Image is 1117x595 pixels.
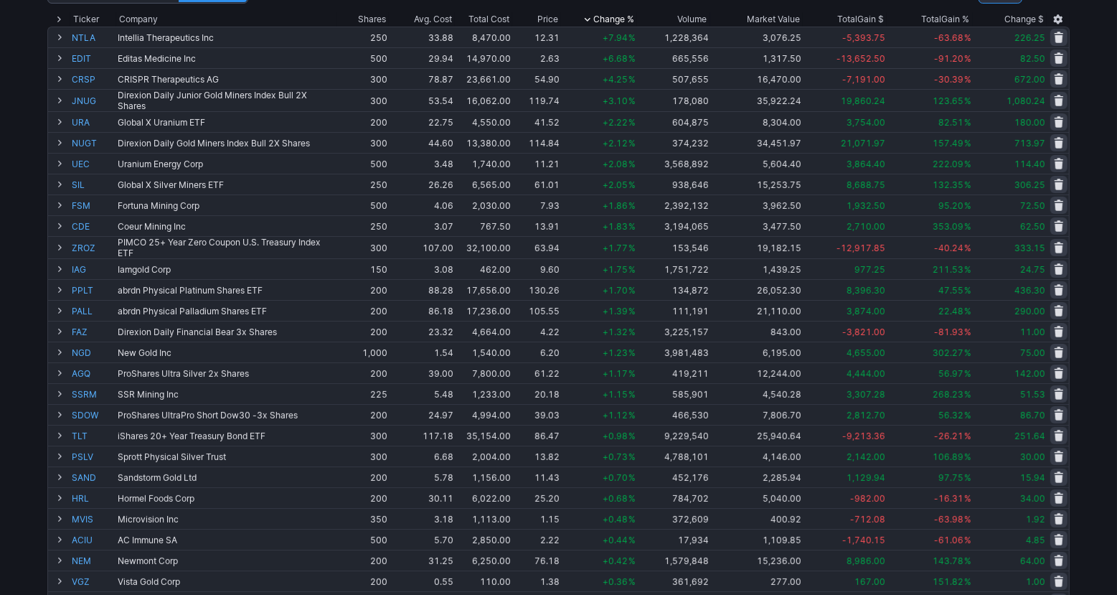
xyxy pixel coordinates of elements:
[72,551,115,571] a: NEM
[603,306,628,317] span: +1.39
[628,327,636,337] span: %
[512,215,560,236] td: 13.91
[710,27,803,47] td: 3,076.25
[72,342,115,362] a: NGD
[118,90,336,111] div: Direxion Daily Junior Gold Miners Index Bull 2X Shares
[72,27,115,47] a: NTLA
[836,243,885,253] span: -12,917.85
[933,389,963,400] span: 268.23
[628,306,636,317] span: %
[1014,179,1045,190] span: 306.25
[72,69,115,89] a: CRSP
[389,27,455,47] td: 33.88
[964,306,971,317] span: %
[1020,389,1045,400] span: 51.53
[628,431,636,441] span: %
[337,153,389,174] td: 500
[603,264,628,275] span: +1.75
[710,321,803,342] td: 843.00
[512,153,560,174] td: 11.21
[72,363,115,383] a: AGQ
[637,132,710,153] td: 374,232
[628,159,636,169] span: %
[938,368,963,379] span: 56.97
[118,410,336,421] div: ProShares UltraPro Short Dow30 -3x Shares
[847,347,885,358] span: 4,655.00
[628,32,636,43] span: %
[1014,285,1045,296] span: 436.30
[72,90,115,111] a: JNUG
[1014,74,1045,85] span: 672.00
[389,258,455,279] td: 3.08
[637,383,710,404] td: 585,901
[455,362,512,383] td: 7,800.00
[841,95,885,106] span: 19,860.24
[72,237,115,258] a: ZROZ
[637,27,710,47] td: 1,228,364
[710,236,803,258] td: 19,182.15
[118,179,336,190] div: Global X Silver Miners ETF
[1020,200,1045,211] span: 72.50
[637,425,710,446] td: 9,229,540
[118,347,336,358] div: New Gold Inc
[922,12,942,27] span: Total
[710,153,803,174] td: 5,604.40
[389,111,455,132] td: 22.75
[72,174,115,195] a: SIL
[964,221,971,232] span: %
[637,153,710,174] td: 3,568,892
[389,47,455,68] td: 29.94
[512,236,560,258] td: 63.94
[964,53,971,64] span: %
[628,53,636,64] span: %
[593,12,634,27] span: Change %
[337,27,389,47] td: 250
[933,347,963,358] span: 302.27
[603,431,628,441] span: +0.98
[933,138,963,149] span: 157.49
[964,74,971,85] span: %
[1014,243,1045,253] span: 333.15
[710,174,803,195] td: 15,253.75
[455,132,512,153] td: 13,380.00
[710,279,803,300] td: 26,052.30
[118,74,336,85] div: CRISPR Therapeutics AG
[964,389,971,400] span: %
[455,258,512,279] td: 462.00
[964,95,971,106] span: %
[455,279,512,300] td: 17,656.00
[603,327,628,337] span: +1.32
[72,301,115,321] a: PALL
[628,264,636,275] span: %
[118,327,336,337] div: Direxion Daily Financial Bear 3x Shares
[847,285,885,296] span: 8,396.30
[389,236,455,258] td: 107.00
[603,389,628,400] span: +1.15
[337,89,389,111] td: 300
[637,342,710,362] td: 3,981,483
[389,132,455,153] td: 44.60
[628,95,636,106] span: %
[118,237,336,258] div: PIMCO 25+ Year Zero Coupon U.S. Treasury Index ETF
[72,154,115,174] a: UEC
[455,342,512,362] td: 1,540.00
[512,68,560,89] td: 54.90
[512,362,560,383] td: 61.22
[72,446,115,467] a: PSLV
[455,236,512,258] td: 32,100.00
[934,243,963,253] span: -40.24
[118,306,336,317] div: abrdn Physical Palladium Shares ETF
[964,347,971,358] span: %
[337,47,389,68] td: 500
[1020,264,1045,275] span: 24.75
[842,74,885,85] span: -7,191.00
[389,195,455,215] td: 4.06
[603,368,628,379] span: +1.17
[389,321,455,342] td: 23.32
[118,159,336,169] div: Uranium Energy Corp
[72,426,115,446] a: TLT
[72,280,115,300] a: PPLT
[118,221,336,232] div: Coeur Mining Inc
[847,221,885,232] span: 2,710.00
[710,132,803,153] td: 34,451.97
